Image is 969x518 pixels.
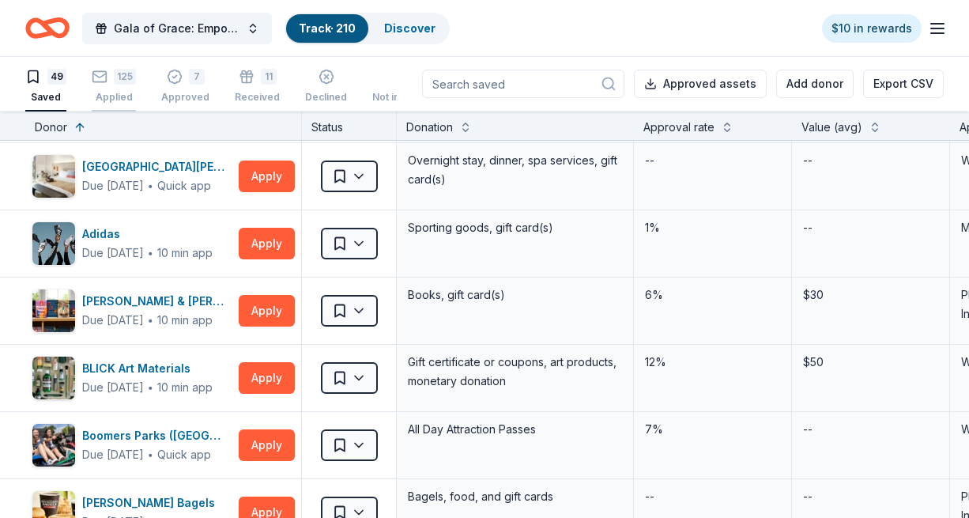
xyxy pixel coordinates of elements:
[32,424,75,467] img: Image for Boomers Parks (Los Angeles)
[157,245,213,261] div: 10 min app
[372,91,440,104] div: Not interested
[147,380,154,394] span: ∙
[406,284,624,306] div: Books, gift card(s)
[643,351,782,373] div: 12%
[25,9,70,47] a: Home
[92,91,136,104] div: Applied
[157,312,213,328] div: 10 min app
[822,14,922,43] a: $10 in rewards
[32,423,232,467] button: Image for Boomers Parks (Los Angeles)Boomers Parks ([GEOGRAPHIC_DATA])Due [DATE]∙Quick app
[157,178,211,194] div: Quick app
[147,448,154,461] span: ∙
[643,418,782,440] div: 7%
[299,21,356,35] a: Track· 210
[161,62,209,112] button: 7Approved
[406,486,624,508] div: Bagels, food, and gift cards
[82,13,272,44] button: Gala of Grace: Empowering Futures for El Porvenir
[32,154,232,199] button: Image for Hotel San Luis Obispo[GEOGRAPHIC_DATA][PERSON_NAME]Due [DATE]∙Quick app
[114,69,136,85] div: 125
[406,418,624,440] div: All Day Attraction Passes
[35,118,67,137] div: Donor
[147,179,154,192] span: ∙
[235,62,280,112] button: 11Received
[801,418,814,440] div: --
[643,149,656,172] div: --
[82,445,144,464] div: Due [DATE]
[161,91,209,104] div: Approved
[305,91,347,104] div: Declined
[239,295,295,327] button: Apply
[47,69,66,85] div: 49
[32,289,75,332] img: Image for Barnes & Noble
[239,429,295,461] button: Apply
[239,228,295,259] button: Apply
[863,70,944,98] button: Export CSV
[643,486,656,508] div: --
[776,70,854,98] button: Add donor
[801,217,814,239] div: --
[82,311,144,330] div: Due [DATE]
[82,225,213,244] div: Adidas
[406,118,453,137] div: Donation
[406,217,624,239] div: Sporting goods, gift card(s)
[25,62,66,112] button: 49Saved
[239,161,295,192] button: Apply
[422,70,624,98] input: Search saved
[32,289,232,333] button: Image for Barnes & Noble[PERSON_NAME] & [PERSON_NAME]Due [DATE]∙10 min app
[114,19,240,38] span: Gala of Grace: Empowering Futures for El Porvenir
[634,70,767,98] button: Approved assets
[372,62,440,112] button: Not interested
[32,155,75,198] img: Image for Hotel San Luis Obispo
[82,176,144,195] div: Due [DATE]
[801,118,862,137] div: Value (avg)
[235,91,280,104] div: Received
[147,313,154,327] span: ∙
[32,221,232,266] button: Image for AdidasAdidasDue [DATE]∙10 min app
[801,284,940,306] div: $30
[643,284,782,306] div: 6%
[643,118,714,137] div: Approval rate
[82,378,144,397] div: Due [DATE]
[302,112,397,140] div: Status
[147,246,154,259] span: ∙
[157,447,211,463] div: Quick app
[82,426,232,445] div: Boomers Parks ([GEOGRAPHIC_DATA])
[82,493,221,512] div: [PERSON_NAME] Bagels
[384,21,435,35] a: Discover
[32,222,75,265] img: Image for Adidas
[801,486,814,508] div: --
[406,149,624,191] div: Overnight stay, dinner, spa services, gift card(s)
[406,351,624,392] div: Gift certificate or coupons, art products, monetary donation
[82,359,213,378] div: BLICK Art Materials
[801,149,814,172] div: --
[82,292,232,311] div: [PERSON_NAME] & [PERSON_NAME]
[285,13,450,44] button: Track· 210Discover
[239,362,295,394] button: Apply
[25,91,66,104] div: Saved
[157,380,213,395] div: 10 min app
[32,356,232,400] button: Image for BLICK Art MaterialsBLICK Art MaterialsDue [DATE]∙10 min app
[189,69,205,85] div: 7
[32,357,75,399] img: Image for BLICK Art Materials
[801,351,940,373] div: $50
[82,157,232,176] div: [GEOGRAPHIC_DATA][PERSON_NAME]
[92,62,136,112] button: 125Applied
[643,217,782,239] div: 1%
[82,244,144,263] div: Due [DATE]
[305,62,347,112] button: Declined
[261,69,277,85] div: 11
